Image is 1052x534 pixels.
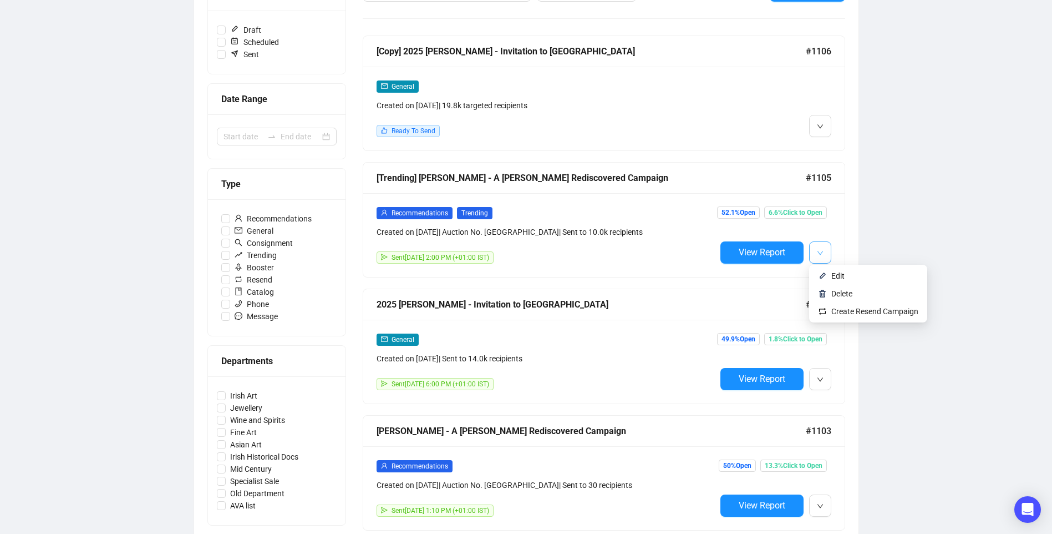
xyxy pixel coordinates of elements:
span: mail [381,83,388,89]
span: message [235,312,242,320]
span: AVA list [226,500,260,512]
div: Created on [DATE] | Auction No. [GEOGRAPHIC_DATA] | Sent to 10.0k recipients [377,226,716,238]
span: 6.6% Click to Open [764,206,827,219]
span: down [817,123,824,130]
span: Scheduled [226,36,283,48]
div: 2025 [PERSON_NAME] - Invitation to [GEOGRAPHIC_DATA] [377,298,806,311]
span: Jewellery [226,402,267,414]
span: phone [235,300,242,308]
span: rise [235,251,242,259]
span: General [392,336,414,344]
input: Start date [223,130,263,143]
button: View Report [720,495,804,517]
span: Fine Art [226,426,261,439]
span: book [235,288,242,295]
span: 49.9% Open [717,333,760,345]
button: View Report [720,241,804,264]
span: Mid Century [226,463,276,475]
button: View Report [720,368,804,390]
span: Draft [226,24,266,36]
span: mail [235,226,242,234]
a: [PERSON_NAME] - A [PERSON_NAME] Rediscovered Campaign#1103userRecommendationsCreated on [DATE]| A... [363,415,845,531]
span: Sent [DATE] 6:00 PM (+01:00 IST) [392,380,489,388]
img: retweet.svg [818,307,827,316]
span: Booster [230,261,278,274]
span: Sent [DATE] 2:00 PM (+01:00 IST) [392,254,489,261]
span: Resend [230,274,277,286]
div: Created on [DATE] | Auction No. [GEOGRAPHIC_DATA] | Sent to 30 recipients [377,479,716,491]
div: Created on [DATE] | Sent to 14.0k recipients [377,352,716,365]
span: #1103 [806,424,831,438]
span: Catalog [230,286,278,298]
img: svg+xml;base64,PHN2ZyB4bWxucz0iaHR0cDovL3d3dy53My5vcmcvMjAwMC9zdmciIHhtbG5zOnhsaW5rPSJodHRwOi8vd3... [818,271,827,280]
span: swap-right [267,132,276,141]
img: svg+xml;base64,PHN2ZyB4bWxucz0iaHR0cDovL3d3dy53My5vcmcvMjAwMC9zdmciIHhtbG5zOnhsaW5rPSJodHRwOi8vd3... [818,289,827,298]
span: Create Resend Campaign [831,307,918,316]
span: user [381,462,388,469]
span: retweet [235,275,242,283]
span: Ready To Send [392,127,435,135]
a: [Copy] 2025 [PERSON_NAME] - Invitation to [GEOGRAPHIC_DATA]#1106mailGeneralCreated on [DATE]| 19.... [363,36,845,151]
span: Specialist Sale [226,475,283,487]
span: down [817,503,824,510]
span: 13.3% Click to Open [760,460,827,472]
span: send [381,380,388,387]
span: 1.8% Click to Open [764,333,827,345]
span: user [235,214,242,222]
span: Irish Historical Docs [226,451,303,463]
div: Date Range [221,92,332,106]
span: View Report [739,247,785,258]
span: Trending [457,207,492,219]
span: Consignment [230,237,297,249]
span: #1104 [806,298,831,311]
div: Created on [DATE] | 19.8k targeted recipients [377,99,716,112]
span: Delete [831,289,852,298]
div: Type [221,177,332,191]
span: Sent [226,48,263,61]
span: Irish Art [226,390,262,402]
span: 52.1% Open [717,206,760,219]
a: 2025 [PERSON_NAME] - Invitation to [GEOGRAPHIC_DATA]#1104mailGeneralCreated on [DATE]| Sent to 14... [363,289,845,404]
div: [Trending] [PERSON_NAME] - A [PERSON_NAME] Rediscovered Campaign [377,171,806,185]
div: Departments [221,354,332,368]
span: #1106 [806,44,831,58]
span: to [267,132,276,141]
span: Edit [831,271,845,280]
div: [Copy] 2025 [PERSON_NAME] - Invitation to [GEOGRAPHIC_DATA] [377,44,806,58]
a: [Trending] [PERSON_NAME] - A [PERSON_NAME] Rediscovered Campaign#1105userRecommendationsTrendingC... [363,162,845,278]
span: #1105 [806,171,831,185]
span: like [381,127,388,134]
span: General [392,83,414,90]
span: Recommendations [392,462,448,470]
span: Sent [DATE] 1:10 PM (+01:00 IST) [392,507,489,515]
span: Message [230,310,282,323]
span: Trending [230,249,281,261]
span: View Report [739,374,785,384]
span: General [230,225,278,237]
span: Phone [230,298,273,310]
span: down [817,376,824,383]
input: End date [281,130,320,143]
span: View Report [739,500,785,511]
div: [PERSON_NAME] - A [PERSON_NAME] Rediscovered Campaign [377,424,806,438]
span: rocket [235,263,242,271]
span: user [381,209,388,216]
span: send [381,507,388,513]
span: down [817,250,824,256]
span: Old Department [226,487,289,500]
span: search [235,239,242,246]
span: 50% Open [719,460,756,472]
span: send [381,254,388,260]
span: mail [381,336,388,342]
span: Wine and Spirits [226,414,289,426]
span: Recommendations [230,213,316,225]
span: Recommendations [392,209,448,217]
span: Asian Art [226,439,266,451]
div: Open Intercom Messenger [1014,496,1041,523]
